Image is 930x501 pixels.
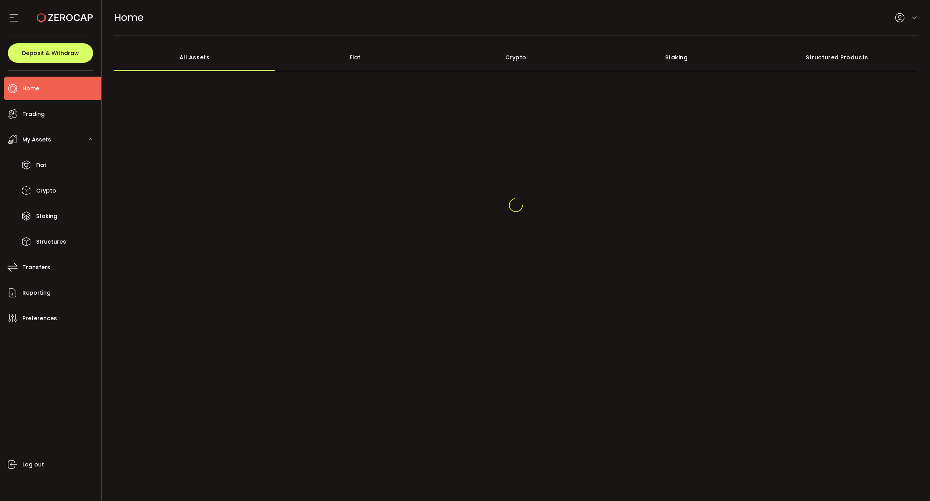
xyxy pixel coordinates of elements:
[22,459,44,470] span: Log out
[435,44,596,71] div: Crypto
[757,44,917,71] div: Structured Products
[22,262,50,273] span: Transfers
[114,44,275,71] div: All Assets
[22,134,51,145] span: My Assets
[36,236,66,248] span: Structures
[22,50,79,56] span: Deposit & Withdraw
[22,313,57,324] span: Preferences
[114,11,143,24] span: Home
[36,185,56,196] span: Crypto
[36,211,57,222] span: Staking
[22,287,51,299] span: Reporting
[8,43,93,63] button: Deposit & Withdraw
[22,83,39,94] span: Home
[22,108,45,120] span: Trading
[36,160,46,171] span: Fiat
[596,44,757,71] div: Staking
[275,44,435,71] div: Fiat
